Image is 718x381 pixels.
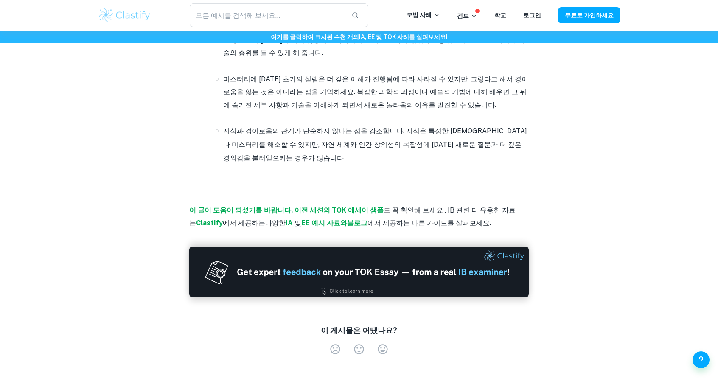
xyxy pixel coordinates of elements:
img: Ad [189,247,529,297]
a: EE 예시 자료와 [301,219,347,227]
a: 블로그 [347,219,367,227]
font: 이 게시물은 어땠나요? [321,326,397,335]
font: 에서 제공하는 [223,219,265,227]
font: 검토 [457,12,469,19]
a: Clastify [196,219,223,227]
button: 도움말 및 피드백 [693,351,710,368]
font: 다양한 [265,219,286,227]
font: 에서 제공하는 다른 가이드를 살펴보세요 [367,219,490,227]
a: 로그인 [523,12,541,19]
font: 지식과 경이로움의 관계가 단순하지 않다는 점을 강조합니다. 지식은 특정한 [DEMOGRAPHIC_DATA]나 미스터리를 해소할 수 있지만, 자연 세계와 인간 창의성의 복잡성에... [223,127,527,162]
font: 무료로 가입하세요 [565,12,614,19]
button: 무료로 가입하세요 [558,7,620,23]
input: 모든 예시를 검색해 보세요... [190,3,345,27]
font: 및 [294,219,301,227]
font: 여기를 클릭하여 표시된 수천 개의 [271,34,359,40]
font: . [490,219,491,227]
font: 모범 사례 [407,11,432,18]
a: 학교 [494,12,506,19]
font: ! [446,34,448,40]
font: 미스터리에 [DATE] 초기의 설렘은 더 깊은 이해가 진행됨에 따라 사라질 수 있지만, 그렇다고 해서 경이로움을 잃는 것은 아니라는 점을 기억하세요. 복잡한 과학적 과정이나 ... [223,75,528,109]
a: 이 글이 도움이 되셨기를 바랍니다. 이전 세션의 TOK 에세이 샘플 [189,206,384,214]
a: IA [286,219,293,227]
font: 도 꼭 확인해 보세요 . IB 관련 더 유용한 자료는 [189,206,516,227]
font: IA, EE 및 TOK 사례를 살펴보세요 [359,34,446,40]
img: 클라스티파이 로고 [98,7,151,24]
